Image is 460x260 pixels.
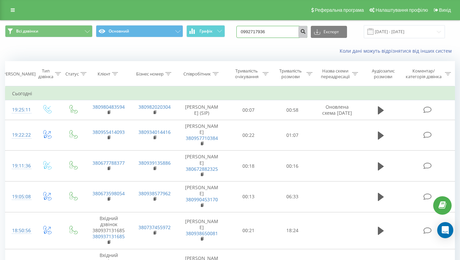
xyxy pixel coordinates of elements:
[270,181,314,212] td: 06:33
[12,159,26,172] div: 19:11:36
[5,25,93,37] button: Всі дзвінки
[93,129,125,135] a: 380955414093
[177,181,227,212] td: [PERSON_NAME]
[136,71,164,77] div: Бізнес номер
[232,68,261,80] div: Тривалість очікування
[270,212,314,249] td: 18:24
[320,68,350,80] div: Назва схеми переадресації
[437,222,453,238] div: Open Intercom Messenger
[138,224,171,230] a: 380737455972
[12,190,26,203] div: 19:05:08
[226,151,270,181] td: 00:18
[186,230,218,237] a: 380938650081
[5,87,455,100] td: Сьогодні
[93,104,125,110] a: 380980483594
[226,212,270,249] td: 00:21
[2,71,36,77] div: [PERSON_NAME]
[65,71,79,77] div: Статус
[404,68,443,80] div: Коментар/категорія дзвінка
[177,151,227,181] td: [PERSON_NAME]
[226,181,270,212] td: 00:13
[270,120,314,151] td: 01:07
[177,120,227,151] td: [PERSON_NAME]
[93,190,125,197] a: 380673598054
[93,160,125,166] a: 380677788377
[12,224,26,237] div: 18:50:56
[138,160,171,166] a: 380939135886
[16,29,38,34] span: Всі дзвінки
[86,212,131,249] td: Вхідний дзвінок 380937131685
[314,100,360,120] td: Оновлена схема [DATE]
[177,100,227,120] td: [PERSON_NAME] (SIP)
[138,190,171,197] a: 380938577962
[186,166,218,172] a: 380672882325
[270,151,314,181] td: 00:16
[226,100,270,120] td: 00:07
[12,103,26,116] div: 19:25:11
[226,120,270,151] td: 00:22
[186,196,218,203] a: 380990453170
[186,25,225,37] button: Графік
[315,7,364,13] span: Реферальна програма
[138,104,171,110] a: 380982020304
[93,233,125,240] a: 380937131685
[98,71,110,77] div: Клієнт
[138,129,171,135] a: 380934014416
[12,128,26,142] div: 19:22:22
[177,212,227,249] td: [PERSON_NAME]
[270,100,314,120] td: 00:58
[96,25,183,37] button: Основний
[38,68,53,80] div: Тип дзвінка
[340,48,455,54] a: Коли дані можуть відрізнятися вiд інших систем
[311,26,347,38] button: Експорт
[236,26,307,38] input: Пошук за номером
[186,135,218,141] a: 380957710384
[439,7,451,13] span: Вихід
[376,7,428,13] span: Налаштування профілю
[183,71,211,77] div: Співробітник
[199,29,213,34] span: Графік
[366,68,400,80] div: Аудіозапис розмови
[276,68,305,80] div: Тривалість розмови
